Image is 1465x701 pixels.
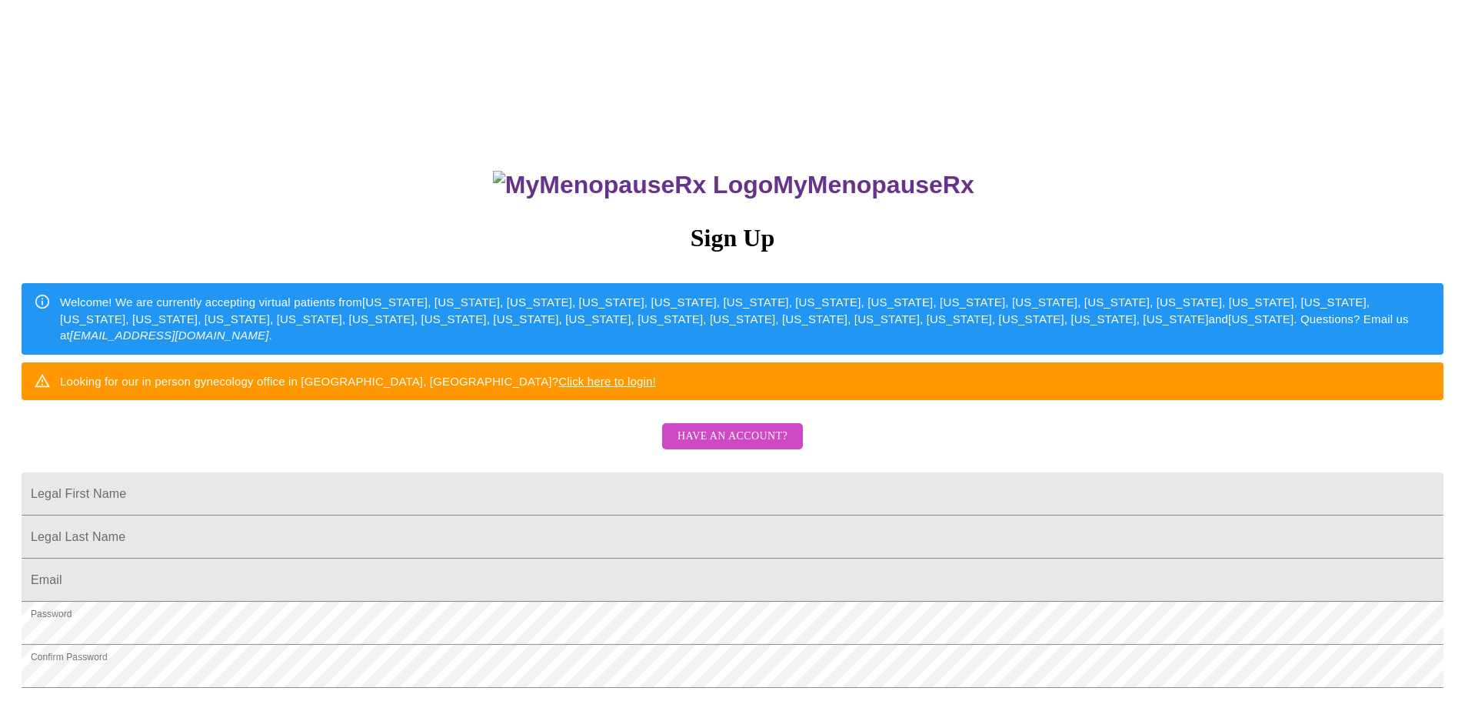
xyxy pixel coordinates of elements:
[493,171,773,199] img: MyMenopauseRx Logo
[658,440,807,453] a: Have an account?
[60,288,1431,349] div: Welcome! We are currently accepting virtual patients from [US_STATE], [US_STATE], [US_STATE], [US...
[60,367,656,396] div: Looking for our in person gynecology office in [GEOGRAPHIC_DATA], [GEOGRAPHIC_DATA]?
[24,171,1444,199] h3: MyMenopauseRx
[662,423,803,450] button: Have an account?
[70,329,269,342] em: [EMAIL_ADDRESS][DOMAIN_NAME]
[22,224,1443,252] h3: Sign Up
[678,427,787,446] span: Have an account?
[558,375,656,388] a: Click here to login!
